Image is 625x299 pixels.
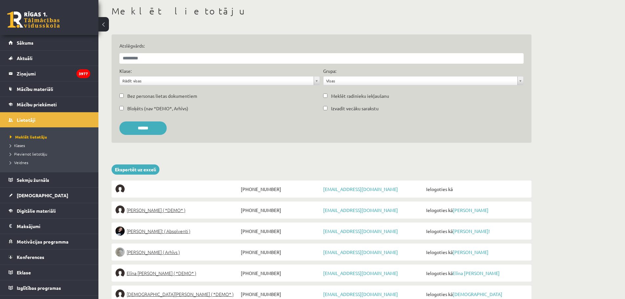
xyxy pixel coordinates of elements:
a: Konferences [9,249,90,265]
span: Ielogoties kā [425,184,528,194]
span: Sākums [17,40,33,46]
span: Ielogoties kā [425,226,528,236]
a: [EMAIL_ADDRESS][DOMAIN_NAME] [323,228,398,234]
h1: Meklēt lietotāju [112,6,531,17]
a: [EMAIL_ADDRESS][DOMAIN_NAME] [323,186,398,192]
span: Ielogoties kā [425,247,528,257]
span: Sekmju žurnāls [17,177,49,183]
label: Meklēt radinieku iekļaušanu [331,93,389,99]
span: [DEMOGRAPHIC_DATA][PERSON_NAME] ( *DEMO* ) [127,289,234,299]
a: Visas [323,76,523,85]
img: Elīna Elizabete Ancveriņa [115,205,125,215]
a: [PERSON_NAME] ( Arhīvs ) [115,247,239,257]
span: Klases [10,143,25,148]
a: Veidnes [10,160,92,165]
a: Elīna [PERSON_NAME] ( *DEMO* ) [115,268,239,278]
a: Ziņojumi3977 [9,66,90,81]
label: Klase: [119,68,132,75]
span: Eklase [17,269,31,275]
a: Elīna [PERSON_NAME] [453,270,500,276]
legend: Maksājumi [17,219,90,234]
a: Rādīt visas [120,76,320,85]
span: [DEMOGRAPHIC_DATA] [17,192,68,198]
a: [PERSON_NAME] ( *DEMO* ) [115,205,239,215]
span: [PHONE_NUMBER] [239,226,322,236]
a: [DEMOGRAPHIC_DATA] [9,188,90,203]
a: [PERSON_NAME]! [453,228,490,234]
span: Mācību materiāli [17,86,53,92]
img: Lelde Braune [115,247,125,257]
span: [PERSON_NAME] ( *DEMO* ) [127,205,185,215]
label: Grupa: [323,68,336,75]
i: 3977 [76,69,90,78]
span: [PHONE_NUMBER] [239,247,322,257]
a: [PERSON_NAME]! ( Absolventi ) [115,226,239,236]
label: Izvadīt vecāku sarakstu [331,105,379,112]
a: Digitālie materiāli [9,203,90,218]
legend: Ziņojumi [17,66,90,81]
a: Klases [10,142,92,148]
a: Mācību materiāli [9,81,90,96]
span: Aktuāli [17,55,32,61]
label: Atslēgvārds: [119,42,524,49]
a: Pievienot lietotāju [10,151,92,157]
label: Bloķēts (nav *DEMO*, Arhīvs) [127,105,188,112]
a: Eklase [9,265,90,280]
a: Meklēt lietotāju [10,134,92,140]
span: Ielogoties kā [425,205,528,215]
span: [PHONE_NUMBER] [239,205,322,215]
span: Lietotāji [17,117,35,123]
a: Rīgas 1. Tālmācības vidusskola [7,11,60,28]
span: [PERSON_NAME]! ( Absolventi ) [127,226,190,236]
a: [PERSON_NAME] [453,207,489,213]
a: Motivācijas programma [9,234,90,249]
a: [PERSON_NAME] [453,249,489,255]
span: Elīna [PERSON_NAME] ( *DEMO* ) [127,268,196,278]
a: [EMAIL_ADDRESS][DOMAIN_NAME] [323,249,398,255]
span: [PHONE_NUMBER] [239,268,322,278]
img: Sofija Anrio-Karlauska! [115,226,125,236]
a: Izglītības programas [9,280,90,295]
a: Sekmju žurnāls [9,172,90,187]
span: Digitālie materiāli [17,208,56,214]
span: Visas [326,76,515,85]
span: Rādīt visas [122,76,311,85]
a: Sākums [9,35,90,50]
a: Aktuāli [9,51,90,66]
span: Mācību priekšmeti [17,101,57,107]
span: Pievienot lietotāju [10,151,47,157]
span: [PERSON_NAME] ( Arhīvs ) [127,247,180,257]
span: Motivācijas programma [17,239,69,245]
span: [PHONE_NUMBER] [239,289,322,299]
span: Meklēt lietotāju [10,134,47,139]
a: Lietotāji [9,112,90,127]
a: Eksportēt uz exceli [112,164,159,175]
span: Veidnes [10,160,28,165]
span: Ielogoties kā [425,268,528,278]
a: [DEMOGRAPHIC_DATA][PERSON_NAME] ( *DEMO* ) [115,289,239,299]
span: Konferences [17,254,44,260]
span: Izglītības programas [17,285,61,291]
img: Krista Kristiāna Dumbre [115,289,125,299]
a: [EMAIL_ADDRESS][DOMAIN_NAME] [323,270,398,276]
img: Elīna Jolanta Bunce [115,268,125,278]
a: Mācību priekšmeti [9,97,90,112]
a: [EMAIL_ADDRESS][DOMAIN_NAME] [323,291,398,297]
a: Maksājumi [9,219,90,234]
a: [EMAIL_ADDRESS][DOMAIN_NAME] [323,207,398,213]
label: Bez personas lietas dokumentiem [127,93,197,99]
span: [PHONE_NUMBER] [239,184,322,194]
